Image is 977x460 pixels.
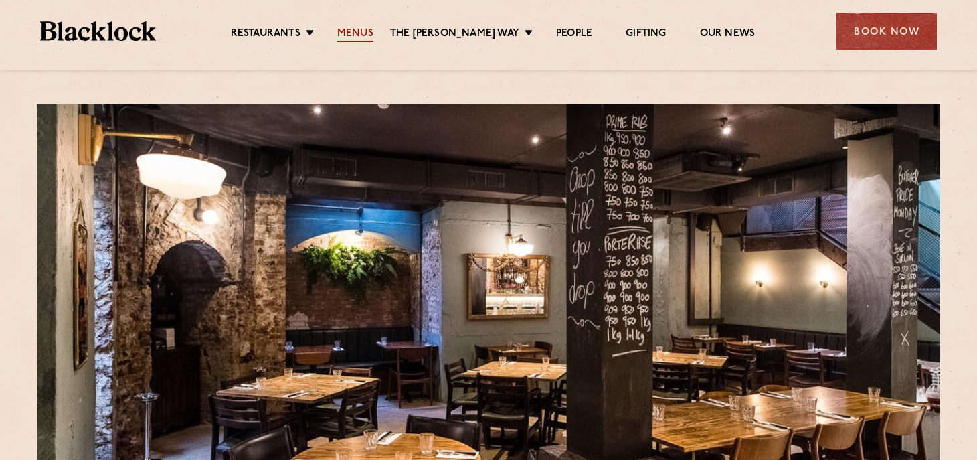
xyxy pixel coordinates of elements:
a: Menus [337,27,373,42]
a: The [PERSON_NAME] Way [390,27,519,42]
div: Book Now [836,13,937,50]
a: People [556,27,592,42]
img: BL_Textured_Logo-footer-cropped.svg [40,21,156,41]
a: Gifting [626,27,666,42]
a: Restaurants [231,27,300,42]
a: Our News [700,27,756,42]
